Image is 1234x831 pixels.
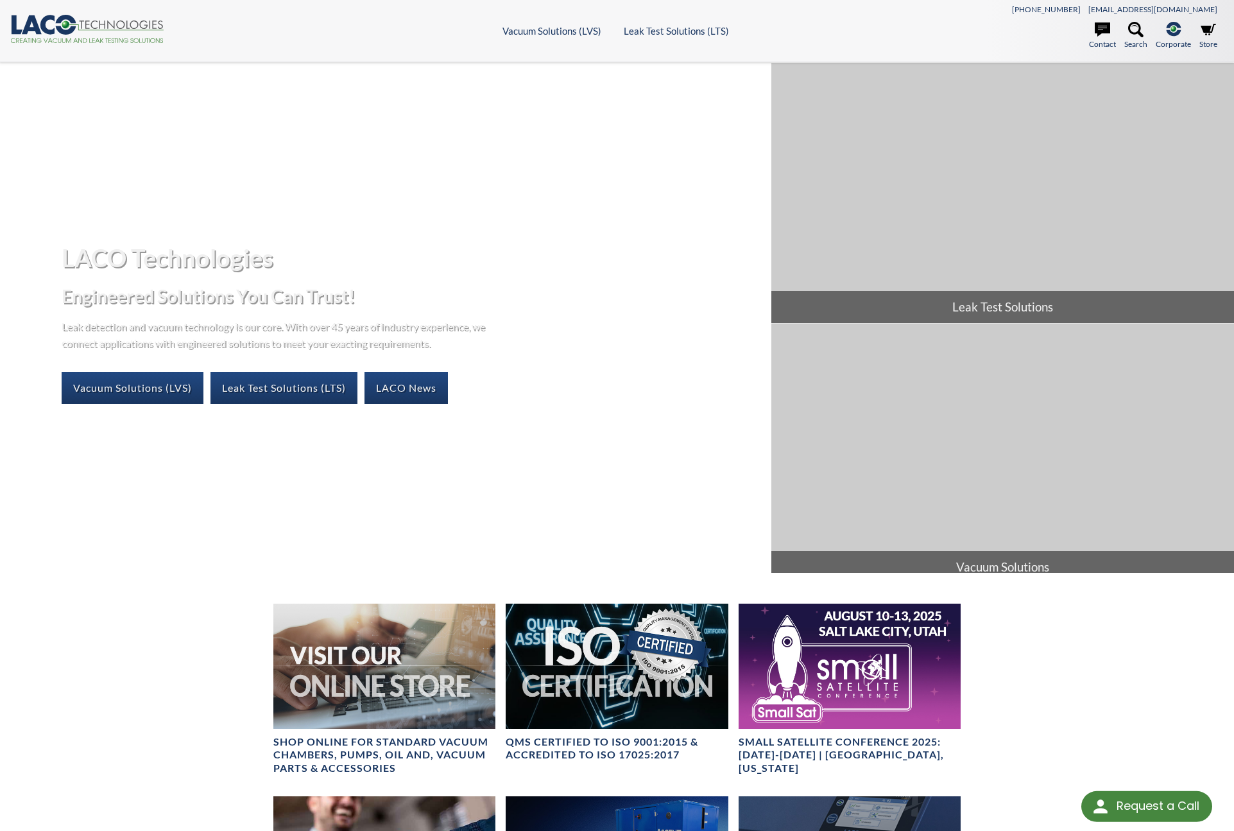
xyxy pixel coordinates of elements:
[739,735,961,775] h4: Small Satellite Conference 2025: [DATE]-[DATE] | [GEOGRAPHIC_DATA], [US_STATE]
[62,318,492,351] p: Leak detection and vacuum technology is our core. With over 45 years of industry experience, we c...
[506,604,728,762] a: ISO Certification headerQMS CERTIFIED to ISO 9001:2015 & Accredited to ISO 17025:2017
[771,63,1234,323] a: Leak Test Solutions
[1081,791,1212,822] div: Request a Call
[273,604,496,775] a: Visit Our Online Store headerSHOP ONLINE FOR STANDARD VACUUM CHAMBERS, PUMPS, OIL AND, VACUUM PAR...
[1089,22,1116,50] a: Contact
[502,25,601,37] a: Vacuum Solutions (LVS)
[1117,791,1199,821] div: Request a Call
[1156,38,1191,50] span: Corporate
[62,242,761,274] h1: LACO Technologies
[771,324,1234,584] a: Vacuum Solutions
[210,372,357,404] a: Leak Test Solutions (LTS)
[506,735,728,762] h4: QMS CERTIFIED to ISO 9001:2015 & Accredited to ISO 17025:2017
[62,372,203,404] a: Vacuum Solutions (LVS)
[1088,4,1217,14] a: [EMAIL_ADDRESS][DOMAIN_NAME]
[273,735,496,775] h4: SHOP ONLINE FOR STANDARD VACUUM CHAMBERS, PUMPS, OIL AND, VACUUM PARTS & ACCESSORIES
[1090,796,1111,817] img: round button
[62,284,761,308] h2: Engineered Solutions You Can Trust!
[364,372,448,404] a: LACO News
[771,291,1234,323] span: Leak Test Solutions
[771,551,1234,583] span: Vacuum Solutions
[739,604,961,775] a: Small Satellite Conference 2025: August 10-13 | Salt Lake City, UtahSmall Satellite Conference 20...
[1012,4,1081,14] a: [PHONE_NUMBER]
[1124,22,1147,50] a: Search
[1199,22,1217,50] a: Store
[624,25,729,37] a: Leak Test Solutions (LTS)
